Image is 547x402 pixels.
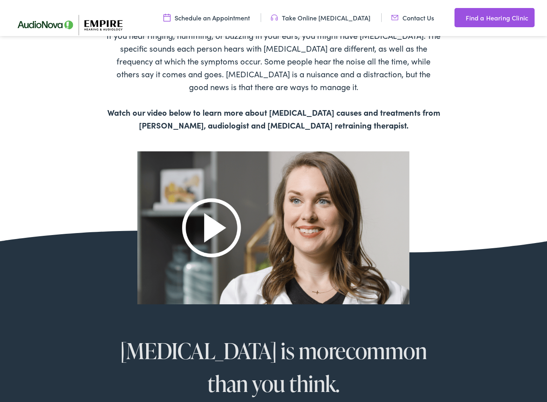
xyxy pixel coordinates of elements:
[391,13,398,22] img: utility icon
[163,13,171,22] img: utility icon
[454,13,462,22] img: utility icon
[106,17,441,139] div: If you hear ringing, humming, or buzzing in your ears, you might have [MEDICAL_DATA]. The specifi...
[271,13,370,22] a: Take Online [MEDICAL_DATA]
[163,13,250,22] a: Schedule an Appointment
[107,107,440,131] b: Watch our video below to learn more about [MEDICAL_DATA] causes and treatments from [PERSON_NAME]...
[391,13,434,22] a: Contact Us
[454,8,535,27] a: Find a Hearing Clinic
[137,151,410,304] img: Group-37.png
[271,13,278,22] img: utility icon
[101,334,446,400] h2: [MEDICAL_DATA] is more common than you think.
